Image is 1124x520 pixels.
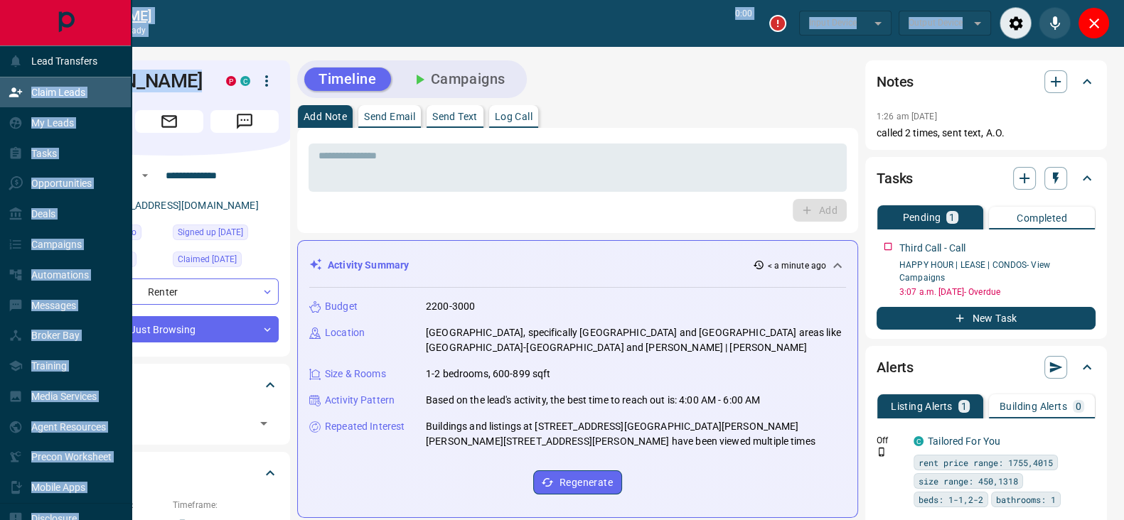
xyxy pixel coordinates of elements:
[1076,401,1081,411] p: 0
[426,419,846,449] p: Buildings and listings at [STREET_ADDRESS][GEOGRAPHIC_DATA][PERSON_NAME][PERSON_NAME][STREET_ADDR...
[325,393,395,408] p: Activity Pattern
[426,367,550,381] p: 1-2 bedrooms, 600-899 sqft
[137,167,154,184] button: Open
[891,401,953,411] p: Listing Alerts
[877,161,1096,195] div: Tasks
[1017,213,1067,223] p: Completed
[397,67,520,91] button: Campaigns
[877,447,887,457] svg: Push Notification Only
[949,212,955,222] p: 1
[877,70,914,93] h2: Notes
[135,110,203,133] span: Email
[60,368,279,402] div: Tags
[426,299,475,314] p: 2200-3000
[325,367,386,381] p: Size & Rooms
[173,251,279,271] div: Thu Feb 27 2025
[899,260,1050,283] a: HAPPY HOUR | LEASE | CONDOS- View Campaigns
[98,200,259,211] a: [EMAIL_ADDRESS][DOMAIN_NAME]
[919,455,1053,470] span: rent price range: 1755,4015
[240,76,250,86] div: condos.ca
[325,325,365,340] p: Location
[919,474,1018,488] span: size range: 450,1318
[328,258,409,273] p: Activity Summary
[961,401,967,411] p: 1
[325,419,405,434] p: Repeated Interest
[210,110,279,133] span: Message
[877,126,1096,141] p: called 2 times, sent text, A.O.
[877,307,1096,330] button: New Task
[919,492,983,507] span: beds: 1-1,2-2
[325,299,358,314] p: Budget
[60,456,279,490] div: Criteria
[426,325,846,355] p: [GEOGRAPHIC_DATA], specifically [GEOGRAPHIC_DATA] and [GEOGRAPHIC_DATA] areas like [GEOGRAPHIC_DA...
[173,499,279,511] p: Timeframe:
[426,393,760,408] p: Based on the lead's activity, the best time to reach out is: 4:00 AM - 6:00 AM
[914,436,924,446] div: condos.ca
[254,413,274,433] button: Open
[877,350,1096,384] div: Alerts
[877,112,937,121] p: 1:26 am [DATE]
[902,212,941,222] p: Pending
[767,259,826,272] p: < a minute ago
[495,112,532,121] p: Log Call
[877,65,1096,99] div: Notes
[877,356,914,379] h2: Alerts
[928,435,1000,447] a: Tailored For You
[309,252,846,278] div: Activity Summary< a minute ago
[533,470,622,494] button: Regenerate
[304,67,391,91] button: Timeline
[877,167,913,190] h2: Tasks
[122,26,146,36] span: ready
[60,316,279,342] div: Just Browsing
[1000,7,1032,39] div: Audio Settings
[178,252,237,266] span: Claimed [DATE]
[60,278,279,305] div: Renter
[432,112,478,121] p: Send Text
[877,434,905,447] p: Off
[899,286,1096,298] p: 3:07 a.m. [DATE] - Overdue
[226,76,236,86] div: property.ca
[1000,401,1067,411] p: Building Alerts
[304,112,347,121] p: Add Note
[735,7,752,39] p: 0:00
[1078,7,1110,39] div: Close
[364,112,415,121] p: Send Email
[996,492,1056,507] span: bathrooms: 1
[173,224,279,244] div: Wed Feb 26 2025
[46,7,151,24] a: [PERSON_NAME]
[178,225,243,239] span: Signed up [DATE]
[60,70,205,92] h1: [PERSON_NAME]
[1039,7,1071,39] div: Mute
[899,241,965,256] p: Third Call - Call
